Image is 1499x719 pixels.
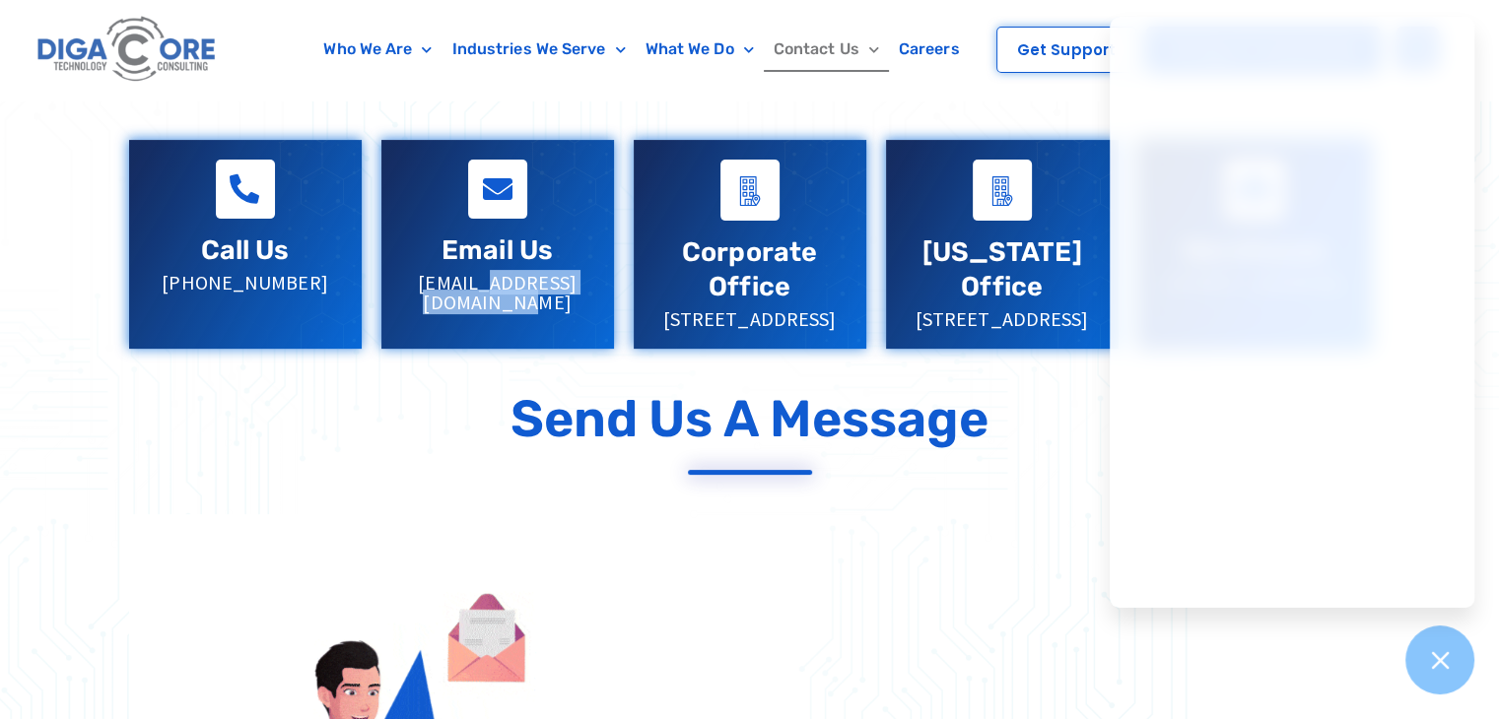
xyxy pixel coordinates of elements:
[511,388,989,449] p: Send Us a Message
[889,27,970,72] a: Careers
[468,160,527,219] a: Email Us
[720,160,780,221] a: Corporate Office
[1110,17,1474,608] iframe: Chatgenie Messenger
[996,27,1136,73] a: Get Support
[33,10,222,90] img: Digacore logo 1
[313,27,442,72] a: Who We Are
[443,27,636,72] a: Industries We Serve
[301,27,983,72] nav: Menu
[636,27,764,72] a: What We Do
[906,309,1099,329] p: [STREET_ADDRESS]
[682,236,817,302] a: Corporate Office
[401,273,594,312] p: [EMAIL_ADDRESS][DOMAIN_NAME]
[216,160,275,219] a: Call Us
[764,27,889,72] a: Contact Us
[1017,42,1116,57] span: Get Support
[922,236,1082,302] a: [US_STATE] Office
[442,234,553,266] a: Email Us
[653,309,847,329] p: [STREET_ADDRESS]
[149,273,342,293] p: [PHONE_NUMBER]
[201,234,290,266] a: Call Us
[973,160,1032,221] a: Virginia Office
